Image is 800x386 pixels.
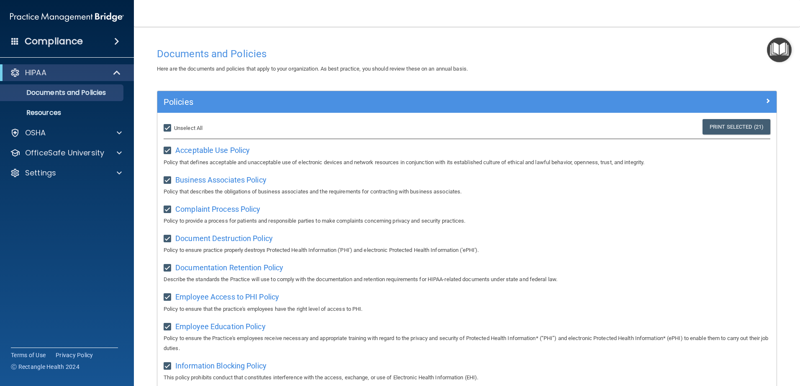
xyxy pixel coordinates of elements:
[164,373,770,383] p: This policy prohibits conduct that constitutes interference with the access, exchange, or use of ...
[11,363,79,371] span: Ⓒ Rectangle Health 2024
[157,66,468,72] span: Here are the documents and policies that apply to your organization. As best practice, you should...
[5,89,120,97] p: Documents and Policies
[175,234,273,243] span: Document Destruction Policy
[175,361,267,370] span: Information Blocking Policy
[164,216,770,226] p: Policy to provide a process for patients and responsible parties to make complaints concerning pr...
[25,68,46,78] p: HIPAA
[25,168,56,178] p: Settings
[11,351,46,359] a: Terms of Use
[164,304,770,314] p: Policy to ensure that the practice's employees have the right level of access to PHI.
[164,97,615,107] h5: Policies
[175,146,250,155] span: Acceptable Use Policy
[703,119,770,135] a: Print Selected (21)
[175,263,283,272] span: Documentation Retention Policy
[25,148,104,158] p: OfficeSafe University
[10,68,121,78] a: HIPAA
[174,125,203,131] span: Unselect All
[164,95,770,109] a: Policies
[10,148,122,158] a: OfficeSafe University
[175,175,267,184] span: Business Associates Policy
[25,128,46,138] p: OSHA
[164,274,770,284] p: Describe the standards the Practice will use to comply with the documentation and retention requi...
[175,322,266,331] span: Employee Education Policy
[25,36,83,47] h4: Compliance
[164,157,770,168] p: Policy that defines acceptable and unacceptable use of electronic devices and network resources i...
[175,205,260,213] span: Complaint Process Policy
[164,125,173,132] input: Unselect All
[164,245,770,255] p: Policy to ensure practice properly destroys Protected Health Information ('PHI') and electronic P...
[10,168,122,178] a: Settings
[157,48,777,59] h4: Documents and Policies
[56,351,93,359] a: Privacy Policy
[10,128,122,138] a: OSHA
[5,109,120,117] p: Resources
[10,9,124,25] img: PMB logo
[164,187,770,197] p: Policy that describes the obligations of business associates and the requirements for contracting...
[164,333,770,353] p: Policy to ensure the Practice's employees receive necessary and appropriate training with regard ...
[175,292,279,301] span: Employee Access to PHI Policy
[767,38,792,62] button: Open Resource Center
